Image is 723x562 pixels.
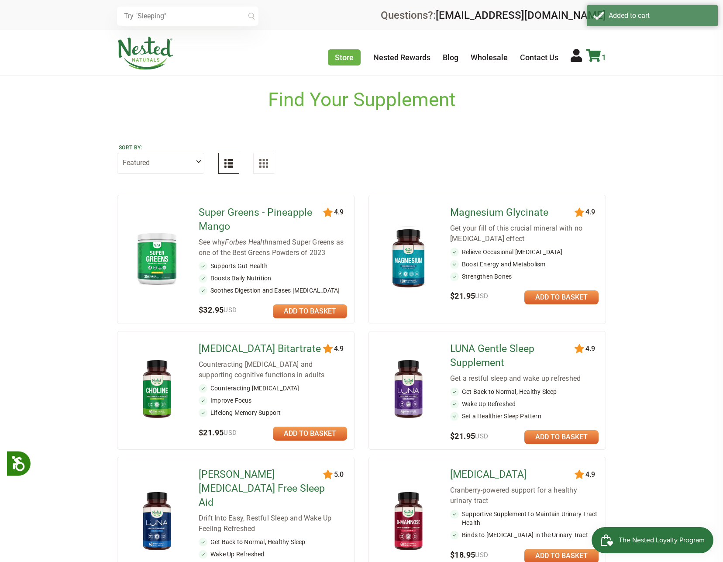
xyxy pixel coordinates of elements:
[381,10,606,21] div: Questions?:
[383,225,434,292] img: Magnesium Glycinate
[259,159,268,168] img: Grid
[450,248,599,256] li: Relieve Occasional [MEDICAL_DATA]
[373,53,430,62] a: Nested Rewards
[131,356,182,423] img: Choline Bitartrate
[224,429,237,437] span: USD
[592,527,714,553] iframe: Button to open loyalty program pop-up
[199,550,347,559] li: Wake Up Refreshed
[475,292,488,300] span: USD
[450,412,599,421] li: Set a Healthier Sleep Pattern
[199,408,347,417] li: Lifelong Memory Support
[443,53,458,62] a: Blog
[436,9,606,21] a: [EMAIL_ADDRESS][DOMAIN_NAME]
[471,53,508,62] a: Wholesale
[520,53,558,62] a: Contact Us
[199,513,347,534] div: Drift Into Easy, Restful Sleep and Wake Up Feeling Refreshed
[609,12,711,20] div: Added to cart
[586,53,606,62] a: 1
[383,356,434,423] img: LUNA Gentle Sleep Supplement
[450,223,599,244] div: Get your fill of this crucial mineral with no [MEDICAL_DATA] effect
[268,89,455,111] h1: Find Your Supplement
[450,342,576,370] a: LUNA Gentle Sleep Supplement
[131,488,182,555] img: LUNA Melatonin Free Sleep Aid
[224,306,237,314] span: USD
[199,396,347,405] li: Improve Focus
[119,144,203,151] label: Sort by:
[450,206,576,220] a: Magnesium Glycinate
[450,260,599,269] li: Boost Energy and Metabolism
[450,468,576,482] a: [MEDICAL_DATA]
[450,373,599,384] div: Get a restful sleep and wake up refreshed
[475,432,488,440] span: USD
[199,428,237,437] span: $21.95
[383,488,434,555] img: D-Mannose
[199,237,347,258] div: See why named Super Greens as one of the Best Greens Powders of 2023
[328,49,361,66] a: Store
[450,485,599,506] div: Cranberry-powered support for a healthy urinary tract
[450,291,489,300] span: $21.95
[199,359,347,380] div: Counteracting [MEDICAL_DATA] and supporting cognitive functions in adults
[199,286,347,295] li: Soothes Digestion and Eases [MEDICAL_DATA]
[199,305,237,314] span: $32.95
[225,238,269,246] em: Forbes Health
[117,37,174,70] img: Nested Naturals
[199,468,325,510] a: [PERSON_NAME] [MEDICAL_DATA] Free Sleep Aid
[131,229,182,288] img: Super Greens - Pineapple Mango
[450,510,599,527] li: Supportive Supplement to Maintain Urinary Tract Health
[475,551,488,559] span: USD
[199,538,347,546] li: Get Back to Normal, Healthy Sleep
[199,206,325,234] a: Super Greens - Pineapple Mango
[450,431,489,441] span: $21.95
[199,262,347,270] li: Supports Gut Health
[224,159,233,168] img: List
[450,272,599,281] li: Strengthen Bones
[450,400,599,408] li: Wake Up Refreshed
[450,550,489,559] span: $18.95
[450,531,599,539] li: Binds to [MEDICAL_DATA] in the Urinary Tract
[450,387,599,396] li: Get Back to Normal, Healthy Sleep
[199,384,347,393] li: Counteracting [MEDICAL_DATA]
[199,342,325,356] a: [MEDICAL_DATA] Bitartrate
[117,7,258,26] input: Try "Sleeping"
[199,274,347,283] li: Boosts Daily Nutrition
[602,53,606,62] span: 1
